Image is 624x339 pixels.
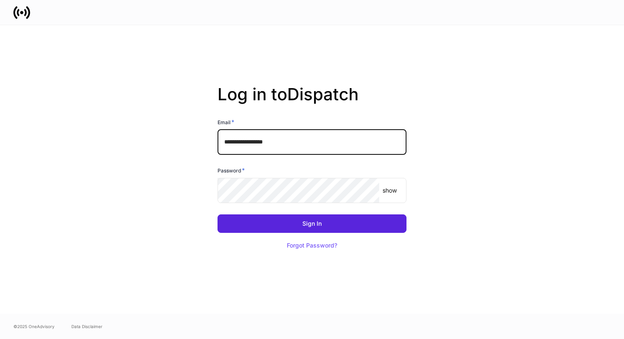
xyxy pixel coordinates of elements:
[218,118,234,126] h6: Email
[218,84,406,118] h2: Log in to Dispatch
[383,186,397,195] p: show
[287,243,337,248] div: Forgot Password?
[218,214,406,233] button: Sign In
[276,236,348,255] button: Forgot Password?
[13,323,55,330] span: © 2025 OneAdvisory
[302,221,322,227] div: Sign In
[71,323,102,330] a: Data Disclaimer
[218,166,245,175] h6: Password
